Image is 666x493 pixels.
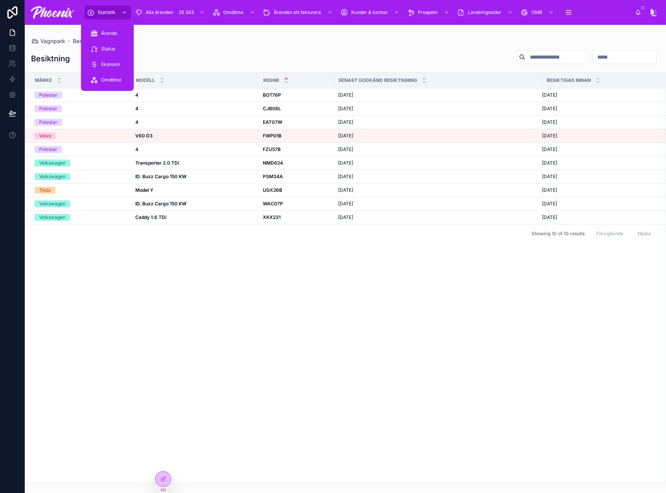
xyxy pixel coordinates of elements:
[263,77,279,83] span: Regnr
[263,106,281,111] strong: CJB08L
[86,42,129,56] a: Status
[542,92,656,98] a: [DATE]
[135,106,138,111] strong: 4
[338,146,353,153] span: [DATE]
[135,214,166,220] strong: Caddy 1.6 TDi
[338,201,353,207] span: [DATE]
[81,4,635,21] div: scrollable content
[468,9,501,16] span: Landningssidor
[39,214,66,221] div: Volkswagen
[542,201,656,207] a: [DATE]
[263,174,283,179] strong: PSM34A
[39,105,57,112] div: Polestar
[39,187,51,194] div: Tesla
[135,187,154,193] strong: Model Y
[542,214,557,220] span: [DATE]
[86,26,129,40] a: Ärende
[35,160,126,167] a: Volkswagen
[263,160,329,166] a: NMD624
[39,132,51,139] div: Volvo
[223,9,243,16] span: Omdöme
[135,119,254,125] a: 4
[101,30,117,36] span: Ärende
[31,53,70,64] h1: Besiktning
[35,146,126,153] a: Polestar
[547,77,591,83] span: Besiktigas innan
[35,105,126,112] a: Polestar
[263,146,281,152] strong: FZU57B
[338,187,353,193] span: [DATE]
[39,173,66,180] div: Volkswagen
[39,119,57,126] div: Polestar
[338,160,353,166] span: [DATE]
[101,46,115,52] span: Status
[86,57,129,71] a: Ekonomi
[338,146,537,153] a: [DATE]
[542,146,656,153] a: [DATE]
[542,119,656,125] a: [DATE]
[542,187,557,193] span: [DATE]
[542,160,656,166] a: [DATE]
[35,77,52,83] span: Märke
[263,146,329,153] a: FZU57B
[35,187,126,194] a: Tesla
[338,214,353,220] span: [DATE]
[135,133,153,139] strong: V60 D3
[542,133,656,139] a: [DATE]
[135,201,186,207] strong: ID. Buzz Cargo 150 KW
[542,119,557,125] span: [DATE]
[35,173,126,180] a: Volkswagen
[263,214,281,220] strong: XKX231
[338,214,537,220] a: [DATE]
[338,77,417,83] span: Senast godkänd besiktigning
[542,133,557,139] span: [DATE]
[135,92,138,98] strong: 4
[274,9,321,16] span: Ärenden att fakturera
[351,9,388,16] span: Kunder & konton
[542,187,656,193] a: [DATE]
[542,201,557,207] span: [DATE]
[338,174,353,180] span: [DATE]
[133,5,209,19] a: Alla ärenden25 343
[338,187,537,193] a: [DATE]
[35,92,126,99] a: Polestar
[531,231,585,237] span: Showing 10 of 10 results
[338,174,537,180] a: [DATE]
[135,92,254,98] a: 4
[531,9,542,16] span: GMB
[542,106,557,112] span: [DATE]
[542,106,656,112] a: [DATE]
[101,61,120,68] span: Ekonomi
[263,92,329,98] a: BOT76P
[40,37,65,45] span: Vagnpark
[135,174,186,179] strong: ID. Buzz Cargo 150 KW
[35,214,126,221] a: Volkswagen
[263,133,329,139] a: FWP01B
[338,160,537,166] a: [DATE]
[542,174,656,180] a: [DATE]
[73,37,100,45] span: Besiktning
[263,201,329,207] a: WAC07P
[135,133,254,139] a: V60 D3
[39,92,57,99] div: Polestar
[135,160,179,166] strong: Transporter 2.0 TDi
[263,214,329,220] a: XKX231
[338,201,537,207] a: [DATE]
[405,5,453,19] a: Prospekt
[263,174,329,180] a: PSM34A
[135,146,254,153] a: 4
[542,174,557,180] span: [DATE]
[338,106,353,112] span: [DATE]
[263,119,329,125] a: EAT07W
[263,133,281,139] strong: FWP01B
[338,5,403,19] a: Kunder & konton
[136,77,155,83] span: Modell
[135,160,254,166] a: Transporter 2.0 TDi
[263,187,329,193] a: UGX26B
[518,5,558,19] a: GMB
[542,160,557,166] span: [DATE]
[135,201,254,207] a: ID. Buzz Cargo 150 KW
[263,201,283,207] strong: WAC07P
[263,187,282,193] strong: UGX26B
[135,187,254,193] a: Model Y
